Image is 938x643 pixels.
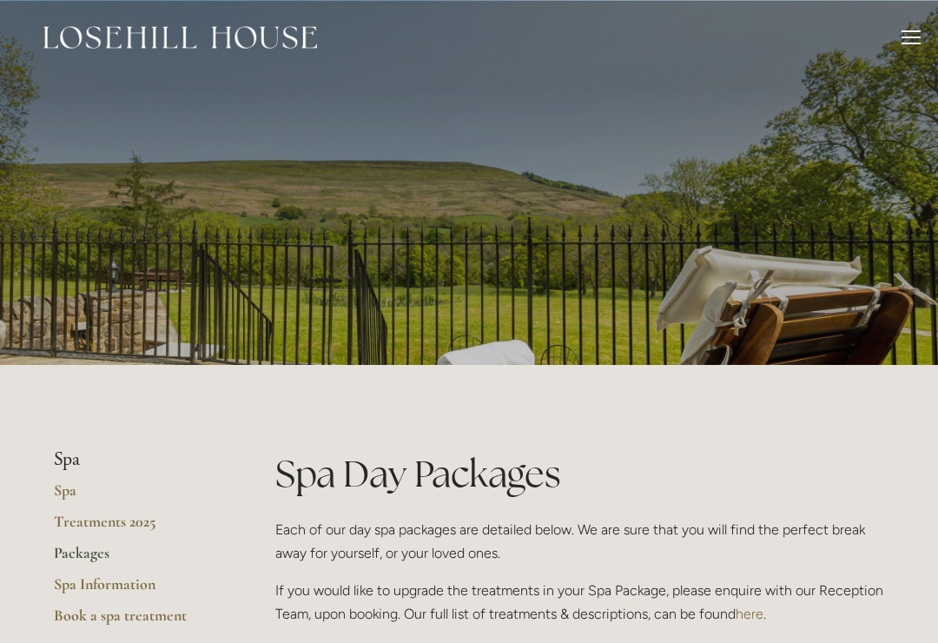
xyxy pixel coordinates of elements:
a: Spa [54,481,220,512]
a: here [736,606,763,622]
li: Spa [54,448,220,471]
a: Packages [54,543,220,574]
a: Spa Information [54,574,220,606]
img: Losehill House [43,26,317,49]
a: Treatments 2025 [54,512,220,543]
a: Book a spa treatment [54,606,220,637]
p: If you would like to upgrade the treatments in your Spa Package, please enquire with our Receptio... [275,579,884,626]
p: Each of our day spa packages are detailed below. We are sure that you will find the perfect break... [275,518,884,565]
h1: Spa Day Packages [275,448,884,500]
